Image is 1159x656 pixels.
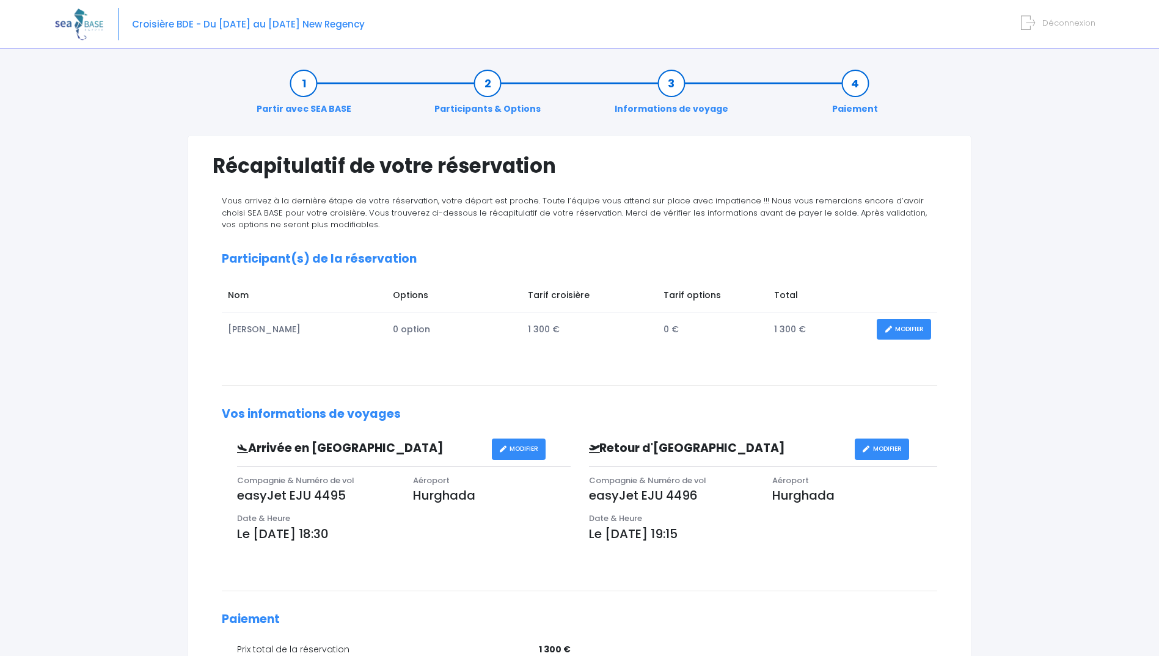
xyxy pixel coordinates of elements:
[387,283,522,312] td: Options
[657,313,768,346] td: 0 €
[222,613,937,627] h2: Paiement
[222,283,387,312] td: Nom
[228,442,492,456] h3: Arrivée en [GEOGRAPHIC_DATA]
[428,77,547,115] a: Participants & Options
[589,486,754,505] p: easyJet EJU 4496
[213,154,946,178] h1: Récapitulatif de votre réservation
[250,77,357,115] a: Partir avec SEA BASE
[768,313,871,346] td: 1 300 €
[237,643,571,656] div: Prix total de la réservation
[657,283,768,312] td: Tarif options
[589,525,938,543] p: Le [DATE] 19:15
[492,439,546,460] a: MODIFIER
[237,486,395,505] p: easyJet EJU 4495
[826,77,884,115] a: Paiement
[877,319,931,340] a: MODIFIER
[222,195,927,230] span: Vous arrivez à la dernière étape de votre réservation, votre départ est proche. Toute l’équipe vo...
[237,512,290,524] span: Date & Heure
[413,486,571,505] p: Hurghada
[222,252,937,266] h2: Participant(s) de la réservation
[772,486,937,505] p: Hurghada
[222,407,937,421] h2: Vos informations de voyages
[132,18,365,31] span: Croisière BDE - Du [DATE] au [DATE] New Regency
[237,525,571,543] p: Le [DATE] 18:30
[237,475,354,486] span: Compagnie & Numéro de vol
[855,439,909,460] a: MODIFIER
[589,475,706,486] span: Compagnie & Numéro de vol
[589,512,642,524] span: Date & Heure
[522,313,657,346] td: 1 300 €
[413,475,450,486] span: Aéroport
[580,442,855,456] h3: Retour d'[GEOGRAPHIC_DATA]
[1042,17,1095,29] span: Déconnexion
[609,77,734,115] a: Informations de voyage
[393,323,430,335] span: 0 option
[772,475,809,486] span: Aéroport
[539,643,571,656] span: 1 300 €
[522,283,657,312] td: Tarif croisière
[222,313,387,346] td: [PERSON_NAME]
[768,283,871,312] td: Total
